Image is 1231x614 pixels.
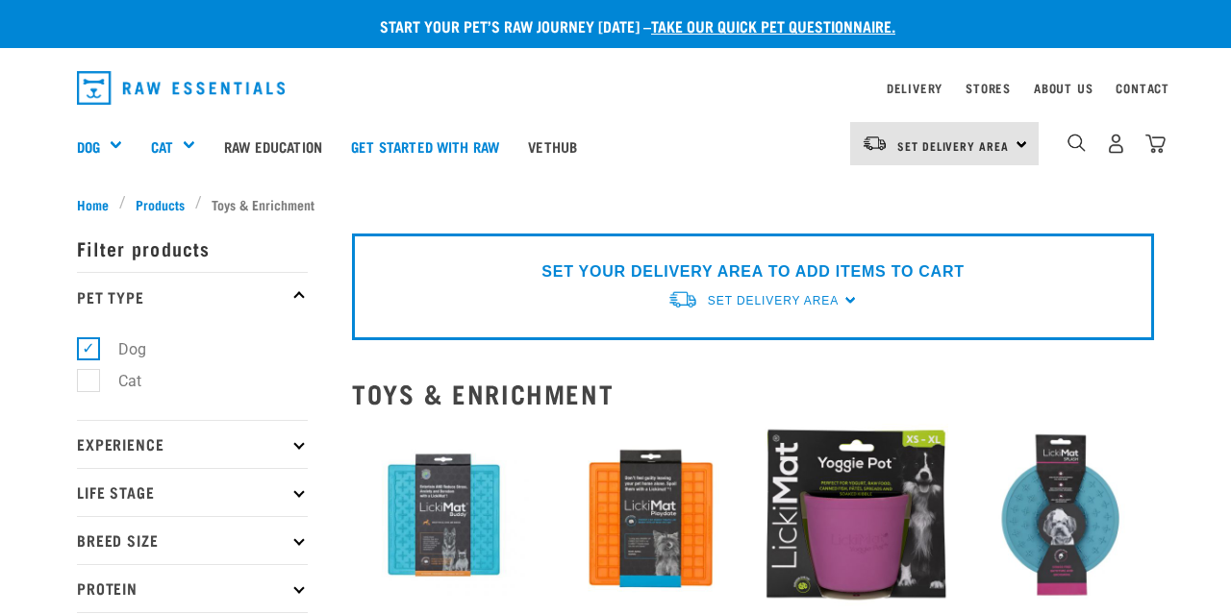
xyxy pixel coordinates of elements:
[667,289,698,309] img: van-moving.png
[151,135,173,158] a: Cat
[77,71,285,105] img: Raw Essentials Logo
[1145,134,1166,154] img: home-icon@2x.png
[88,369,149,393] label: Cat
[77,224,308,272] p: Filter products
[77,564,308,612] p: Protein
[1116,85,1169,91] a: Contact
[88,337,154,361] label: Dog
[1034,85,1093,91] a: About Us
[651,21,895,30] a: take our quick pet questionnaire.
[77,420,308,468] p: Experience
[559,424,742,607] img: LM Playdate Orange 570x570 crop top
[887,85,942,91] a: Delivery
[77,194,1154,214] nav: breadcrumbs
[210,108,337,184] a: Raw Education
[77,468,308,516] p: Life Stage
[514,108,591,184] a: Vethub
[765,424,948,607] img: Yoggie pot packaging purple 2
[136,194,185,214] span: Products
[126,194,195,214] a: Products
[352,424,536,607] img: Buddy Turquoise
[77,194,119,214] a: Home
[77,135,100,158] a: Dog
[77,272,308,320] p: Pet Type
[971,424,1155,607] img: Lickimat Splash Turquoise 570x570 crop top
[1068,134,1086,152] img: home-icon-1@2x.png
[62,63,1169,112] nav: dropdown navigation
[862,135,888,152] img: van-moving.png
[708,294,839,307] span: Set Delivery Area
[897,142,1009,149] span: Set Delivery Area
[337,108,514,184] a: Get started with Raw
[352,379,1154,408] h2: Toys & Enrichment
[77,194,109,214] span: Home
[541,260,964,283] p: SET YOUR DELIVERY AREA TO ADD ITEMS TO CART
[77,516,308,564] p: Breed Size
[1106,134,1126,154] img: user.png
[966,85,1011,91] a: Stores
